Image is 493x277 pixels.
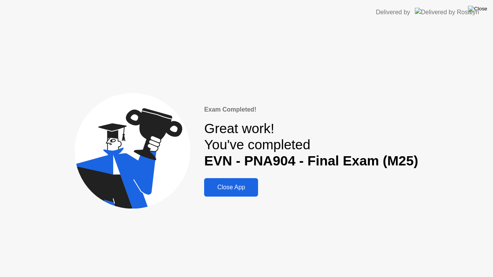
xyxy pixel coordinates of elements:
[415,8,479,17] img: Delivered by Rosalyn
[204,153,418,168] b: EVN - PNA904 - Final Exam (M25)
[204,105,418,114] div: Exam Completed!
[204,120,418,169] div: Great work! You've completed
[468,6,487,12] img: Close
[206,184,256,191] div: Close App
[204,178,258,197] button: Close App
[376,8,410,17] div: Delivered by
